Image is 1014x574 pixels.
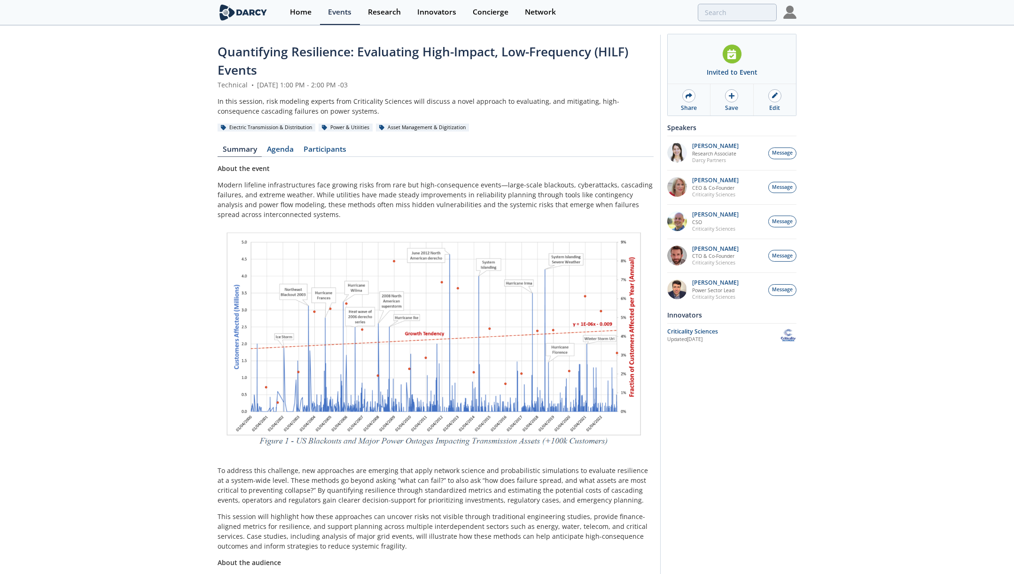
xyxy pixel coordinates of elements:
p: CSO [692,219,739,225]
p: [PERSON_NAME] [692,211,739,218]
p: Darcy Partners [692,157,739,163]
a: Agenda [262,146,298,157]
img: Profile [783,6,796,19]
p: CTO & Co-Founder [692,253,739,259]
div: Updated [DATE] [667,336,780,343]
p: CEO & Co-Founder [692,185,739,191]
p: This session will highlight how these approaches can uncover risks not visible through traditiona... [218,512,654,551]
div: Technical [DATE] 1:00 PM - 2:00 PM -03 [218,80,654,90]
div: Power & Utilities [319,124,373,132]
div: Network [525,8,556,16]
p: Modern lifeline infrastructures face growing risks from rare but high-consequence events—large-sc... [218,180,654,219]
div: Research [368,8,401,16]
div: Home [290,8,312,16]
a: Summary [218,146,262,157]
span: Message [772,252,793,260]
strong: About the event [218,164,270,173]
img: qdh7Er9pRiGqDWE5eNkh [667,143,687,163]
p: Power Sector Lead [692,287,739,294]
div: In this session, risk modeling experts from Criticality Sciences will discuss a novel approach to... [218,96,654,116]
a: Participants [298,146,351,157]
span: Message [772,184,793,191]
a: Criticality Sciences Updated[DATE] Criticality Sciences [667,327,796,343]
div: Share [681,104,697,112]
p: Criticality Sciences [692,225,739,232]
a: Edit [754,84,796,116]
img: Image [218,226,654,459]
p: Research Associate [692,150,739,157]
img: c3fd1137-0e00-4905-b78a-d4f4255912ba [667,211,687,231]
div: Asset Management & Digitization [376,124,469,132]
div: Events [328,8,351,16]
img: 90f9c750-37bc-4a35-8c39-e7b0554cf0e9 [667,246,687,265]
p: [PERSON_NAME] [692,279,739,286]
div: Concierge [473,8,508,16]
button: Message [768,216,796,227]
button: Message [768,182,796,194]
strong: About the audience [218,558,281,567]
img: Criticality Sciences [780,327,796,343]
input: Advanced Search [698,4,777,21]
p: Criticality Sciences [692,191,739,198]
p: Criticality Sciences [692,259,739,266]
div: Save [725,104,738,112]
img: logo-wide.svg [218,4,269,21]
p: [PERSON_NAME] [692,246,739,252]
span: Quantifying Resilience: Evaluating High-Impact, Low-Frequency (HILF) Events [218,43,628,78]
div: Criticality Sciences [667,327,780,336]
button: Message [768,147,796,159]
p: Criticality Sciences [692,294,739,300]
p: To address this challenge, new approaches are emerging that apply network science and probabilist... [218,465,654,505]
img: 7fd099ee-3020-413d-8a27-20701badd6bb [667,177,687,197]
div: Innovators [667,307,796,323]
div: Electric Transmission & Distribution [218,124,315,132]
div: Speakers [667,119,796,136]
span: Message [772,218,793,225]
div: Innovators [417,8,456,16]
span: • [250,80,255,89]
div: Invited to Event [707,67,757,77]
img: 17420dea-bc41-4e79-95b0-d3e86d0e46f4 [667,279,687,299]
p: [PERSON_NAME] [692,177,739,184]
button: Message [768,250,796,262]
span: Message [772,286,793,294]
button: Message [768,284,796,296]
span: Message [772,149,793,157]
p: [PERSON_NAME] [692,143,739,149]
div: Edit [769,104,780,112]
